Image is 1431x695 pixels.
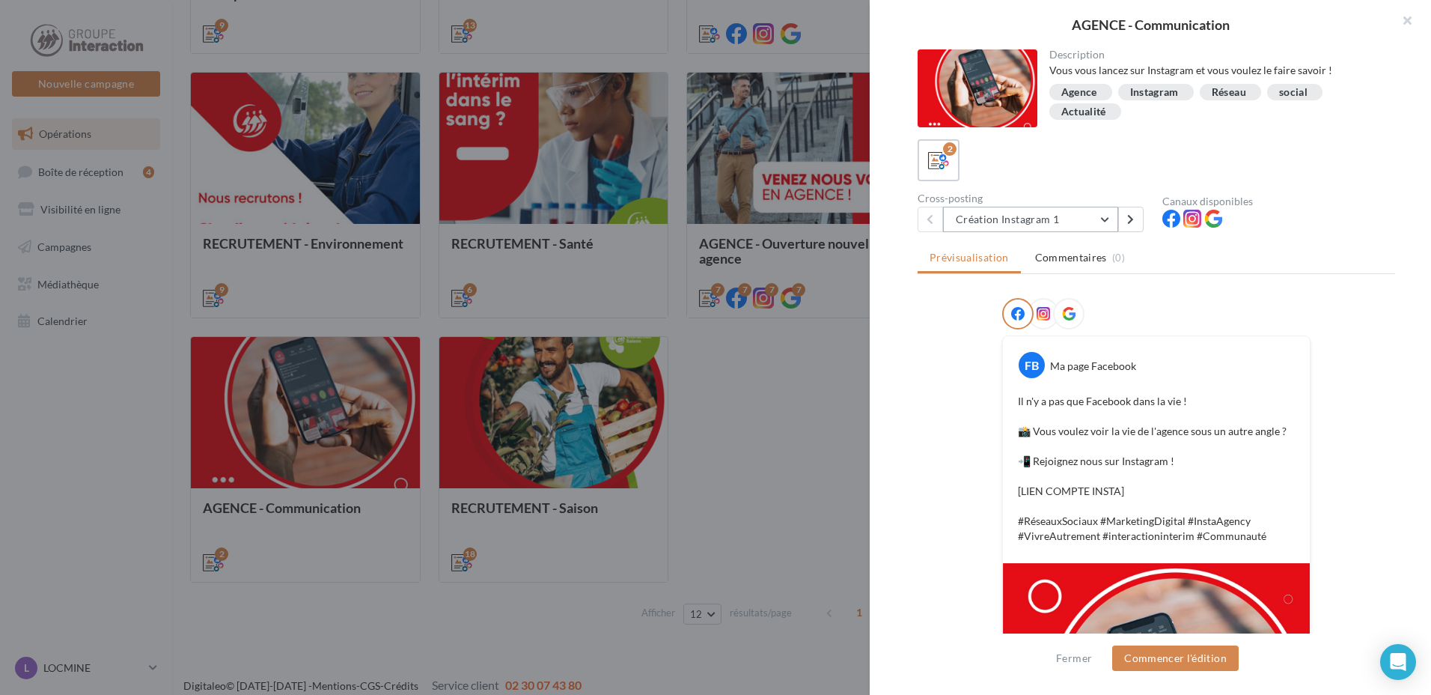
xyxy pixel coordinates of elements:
div: Actualité [1061,106,1106,118]
div: FB [1019,352,1045,378]
span: Commentaires [1035,250,1107,265]
div: 2 [943,142,956,156]
div: Cross-posting [918,193,1150,204]
div: Canaux disponibles [1162,196,1395,207]
div: Open Intercom Messenger [1380,644,1416,680]
div: Instagram [1130,87,1179,98]
button: Commencer l'édition [1112,646,1239,671]
div: social [1279,87,1308,98]
div: Agence [1061,87,1097,98]
div: Réseau [1212,87,1246,98]
div: AGENCE - Communication [894,18,1407,31]
div: Vous vous lancez sur Instagram et vous voulez le faire savoir ! [1049,63,1384,78]
p: Il n'y a pas que Facebook dans la vie ! 📸 Vous voulez voir la vie de l'agence sous un autre angle... [1018,394,1295,544]
div: Description [1049,49,1384,60]
span: (0) [1112,252,1125,264]
div: Ma page Facebook [1050,359,1136,374]
button: Création Instagram 1 [943,207,1118,232]
button: Fermer [1050,649,1098,667]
